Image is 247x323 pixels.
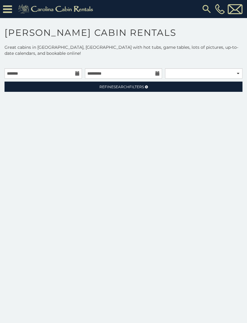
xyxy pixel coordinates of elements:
[99,85,144,89] span: Refine Filters
[15,3,98,15] img: Khaki-logo.png
[201,4,212,14] img: search-regular.svg
[114,85,129,89] span: Search
[214,4,226,14] a: [PHONE_NUMBER]
[5,82,242,92] a: RefineSearchFilters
